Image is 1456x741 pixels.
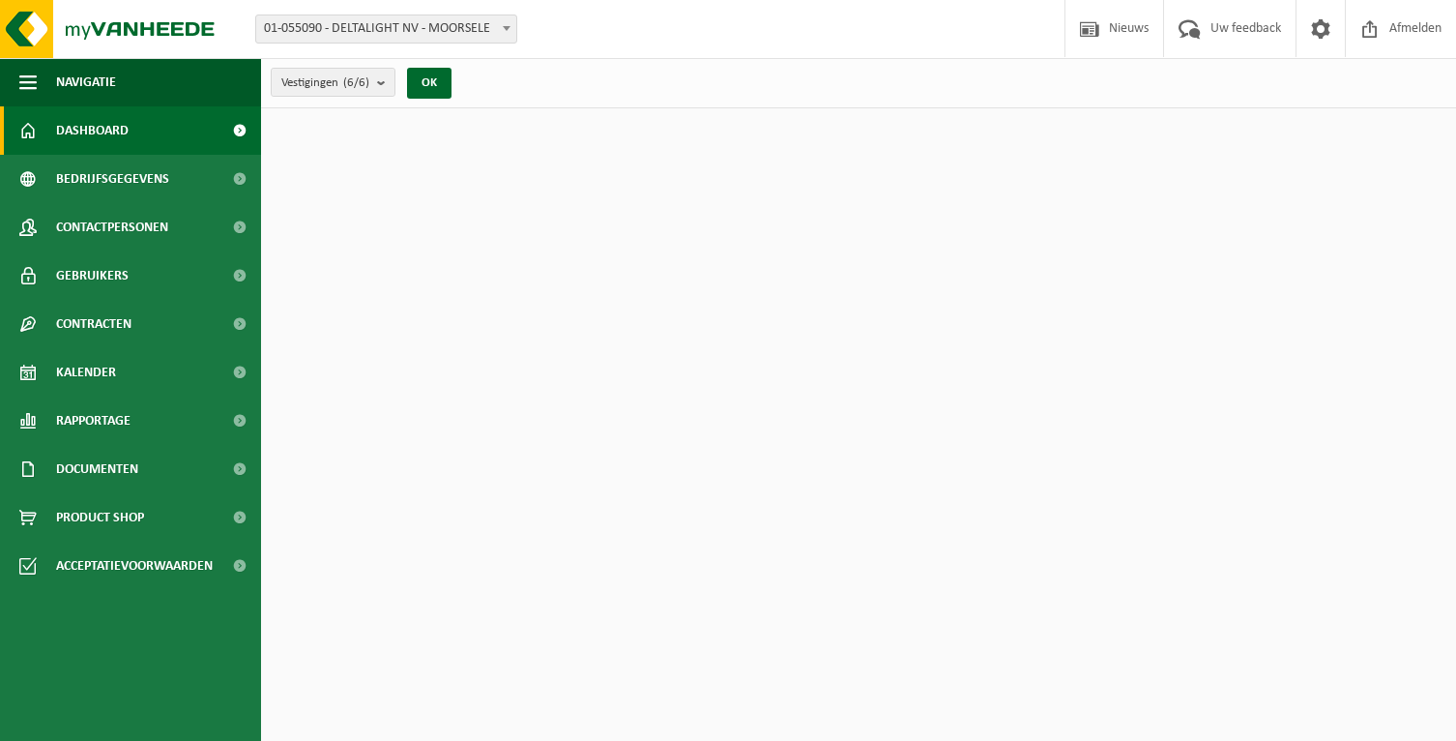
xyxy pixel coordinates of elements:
button: Vestigingen(6/6) [271,68,395,97]
span: Dashboard [56,106,129,155]
span: Rapportage [56,397,131,445]
span: Product Shop [56,493,144,542]
span: Bedrijfsgegevens [56,155,169,203]
span: 01-055090 - DELTALIGHT NV - MOORSELE [255,15,517,44]
count: (6/6) [343,76,369,89]
button: OK [407,68,451,99]
span: Gebruikers [56,252,129,300]
span: Contactpersonen [56,203,168,252]
span: Acceptatievoorwaarden [56,542,213,590]
span: Navigatie [56,58,116,106]
span: 01-055090 - DELTALIGHT NV - MOORSELE [256,15,516,43]
span: Contracten [56,300,131,348]
span: Documenten [56,445,138,493]
span: Vestigingen [281,69,369,98]
span: Kalender [56,348,116,397]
